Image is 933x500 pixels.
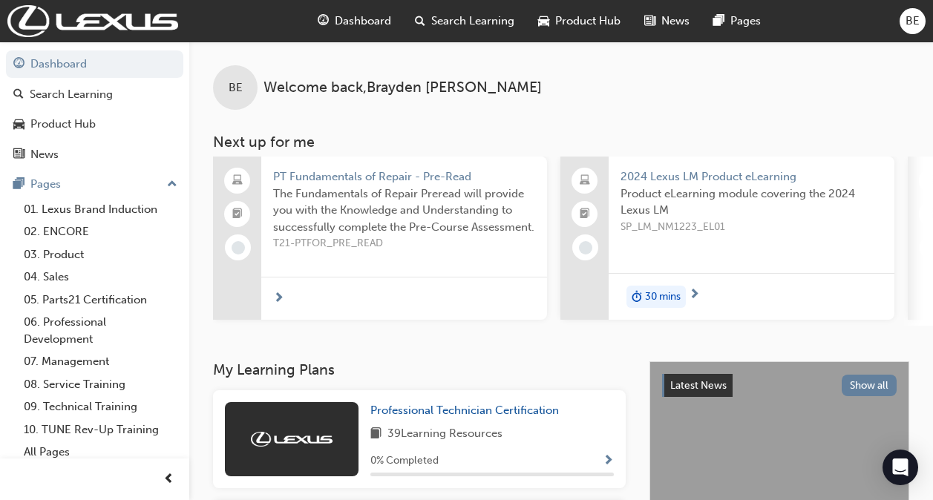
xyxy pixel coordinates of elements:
[13,88,24,102] span: search-icon
[6,50,183,78] a: Dashboard
[370,425,382,444] span: book-icon
[18,350,183,373] a: 07. Management
[6,171,183,198] button: Pages
[883,450,918,485] div: Open Intercom Messenger
[906,13,920,30] span: BE
[30,86,113,103] div: Search Learning
[621,219,883,236] span: SP_LM_NM1223_EL01
[370,453,439,470] span: 0 % Completed
[387,425,502,444] span: 39 Learning Resources
[232,205,243,224] span: booktick-icon
[13,118,24,131] span: car-icon
[6,81,183,108] a: Search Learning
[662,374,897,398] a: Latest NewsShow all
[370,402,565,419] a: Professional Technician Certification
[580,171,590,191] span: laptop-icon
[645,289,681,306] span: 30 mins
[18,266,183,289] a: 04. Sales
[318,12,329,30] span: guage-icon
[18,418,183,441] a: 10. TUNE Rev-Up Training
[661,13,690,30] span: News
[13,148,24,162] span: news-icon
[555,13,621,30] span: Product Hub
[670,379,727,392] span: Latest News
[603,452,614,470] button: Show Progress
[30,176,61,193] div: Pages
[163,470,174,489] span: prev-icon
[213,361,626,378] h3: My Learning Plans
[263,79,542,96] span: Welcome back , Brayden [PERSON_NAME]
[273,292,284,306] span: next-icon
[621,168,883,185] span: 2024 Lexus LM Product eLearning
[701,6,773,36] a: pages-iconPages
[6,111,183,138] a: Product Hub
[18,220,183,243] a: 02. ENCORE
[603,455,614,468] span: Show Progress
[167,175,177,194] span: up-icon
[689,289,700,302] span: next-icon
[538,12,549,30] span: car-icon
[229,79,243,96] span: BE
[30,116,96,133] div: Product Hub
[13,58,24,71] span: guage-icon
[251,432,333,447] img: Trak
[403,6,526,36] a: search-iconSearch Learning
[632,6,701,36] a: news-iconNews
[306,6,403,36] a: guage-iconDashboard
[18,243,183,266] a: 03. Product
[232,171,243,191] span: laptop-icon
[526,6,632,36] a: car-iconProduct Hub
[431,13,514,30] span: Search Learning
[18,311,183,350] a: 06. Professional Development
[18,373,183,396] a: 08. Service Training
[6,47,183,171] button: DashboardSearch LearningProduct HubNews
[7,5,178,37] img: Trak
[273,235,535,252] span: T21-PTFOR_PRE_READ
[273,185,535,236] span: The Fundamentals of Repair Preread will provide you with the Knowledge and Understanding to succe...
[621,185,883,219] span: Product eLearning module covering the 2024 Lexus LM
[632,287,642,306] span: duration-icon
[579,241,592,254] span: learningRecordVerb_NONE-icon
[30,146,59,163] div: News
[6,141,183,168] a: News
[370,404,559,417] span: Professional Technician Certification
[730,13,761,30] span: Pages
[232,241,245,254] span: learningRecordVerb_NONE-icon
[18,395,183,418] a: 09. Technical Training
[13,178,24,191] span: pages-icon
[18,198,183,221] a: 01. Lexus Brand Induction
[189,134,933,151] h3: Next up for me
[560,157,894,320] a: 2024 Lexus LM Product eLearningProduct eLearning module covering the 2024 Lexus LMSP_LM_NM1223_EL...
[18,441,183,464] a: All Pages
[213,157,547,320] a: PT Fundamentals of Repair - Pre-ReadThe Fundamentals of Repair Preread will provide you with the ...
[713,12,724,30] span: pages-icon
[273,168,535,185] span: PT Fundamentals of Repair - Pre-Read
[900,8,926,34] button: BE
[415,12,425,30] span: search-icon
[644,12,655,30] span: news-icon
[842,375,897,396] button: Show all
[580,205,590,224] span: booktick-icon
[18,289,183,312] a: 05. Parts21 Certification
[335,13,391,30] span: Dashboard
